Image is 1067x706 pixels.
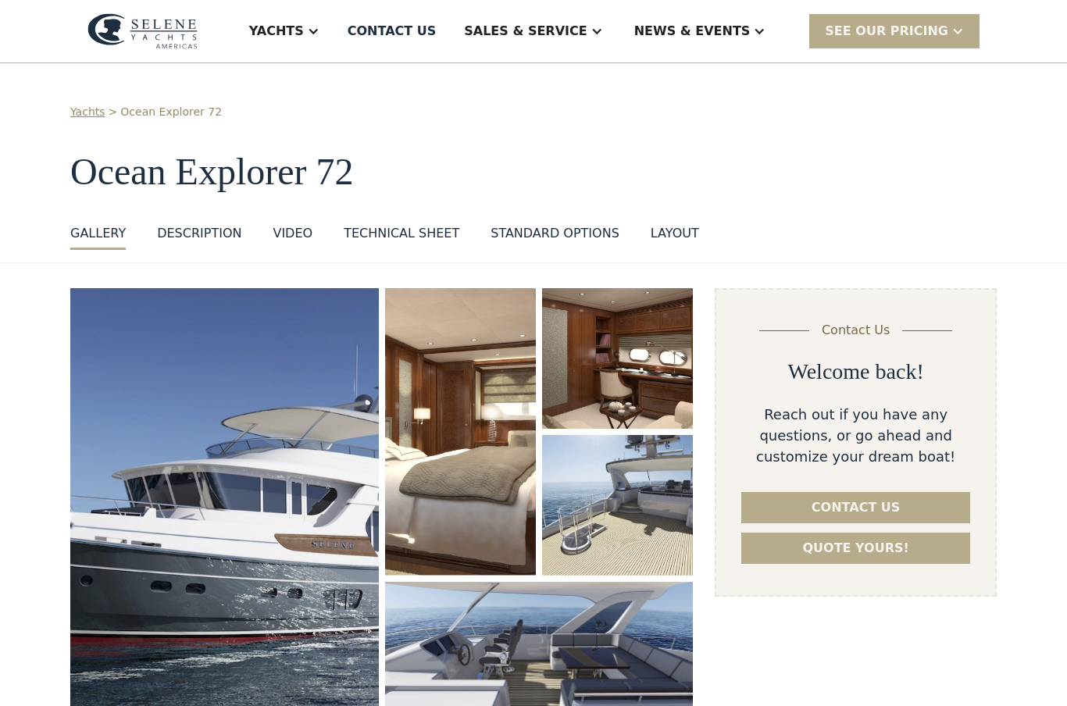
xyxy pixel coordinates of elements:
a: layout [651,224,699,250]
a: Contact us [741,492,970,523]
a: Technical sheet [344,224,459,250]
a: DESCRIPTION [157,224,241,250]
div: Yachts [249,22,304,41]
div: Technical sheet [344,224,459,243]
div: Contact Us [822,321,890,340]
a: VIDEO [273,224,312,250]
div: SEE Our Pricing [809,14,980,48]
div: DESCRIPTION [157,224,241,243]
h2: Welcome back! [788,358,924,385]
div: Sales & Service [464,22,587,41]
h1: Ocean Explorer 72 [70,152,997,193]
a: standard options [491,224,619,250]
a: open lightbox [542,435,693,576]
a: open lightbox [385,288,536,576]
div: Contact US [348,22,437,41]
div: layout [651,224,699,243]
img: logo [87,13,198,49]
a: Yachts [70,104,105,120]
a: open lightbox [542,288,693,429]
a: Ocean Explorer 72 [120,104,222,120]
a: Quote yours! [741,533,970,564]
div: SEE Our Pricing [825,22,948,41]
div: Reach out if you have any questions, or go ahead and customize your dream boat! [741,404,970,467]
div: GALLERY [70,224,126,243]
div: standard options [491,224,619,243]
div: News & EVENTS [634,22,751,41]
div: > [109,104,118,120]
div: VIDEO [273,224,312,243]
a: GALLERY [70,224,126,250]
